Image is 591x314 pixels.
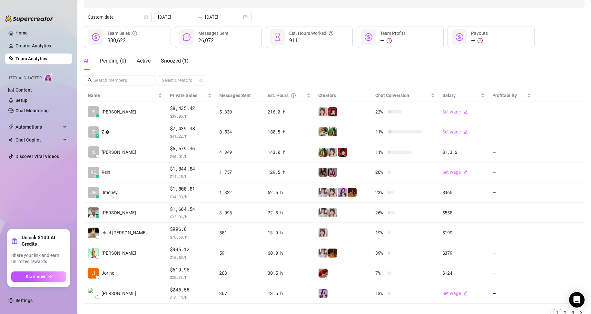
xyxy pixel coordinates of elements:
[442,270,485,277] div: $124
[170,125,212,132] span: $7,439.38
[95,134,99,138] div: z
[219,229,260,236] div: 501
[170,225,212,233] span: $996.8
[15,98,27,103] a: Setup
[102,209,136,216] span: [PERSON_NAME]
[84,89,166,102] th: Name
[375,270,386,277] span: 7 %
[158,14,195,21] input: Start date
[375,250,386,257] span: 39 %
[456,33,463,41] span: dollar-circle
[48,274,52,279] span: arrow-right
[8,124,14,130] span: thunderbolt
[375,108,386,115] span: 22 %
[219,250,260,257] div: 591
[170,286,212,294] span: $245.55
[319,148,328,157] img: Sabrina
[314,89,371,102] th: Creators
[107,30,137,37] div: Team Sales
[84,57,90,65] div: All
[375,209,386,216] span: 26 %
[268,189,310,196] div: 52.5 h
[268,290,310,297] div: 13.5 h
[92,33,100,41] span: dollar-circle
[197,15,202,20] span: to
[161,58,189,64] span: Snoozed ( 1 )
[219,128,260,135] div: 8,534
[198,31,229,36] span: Messages Sent
[137,58,151,64] span: Active
[88,92,157,99] span: Name
[329,30,333,37] span: question-circle
[44,73,54,82] img: AI Chatter
[219,209,260,216] div: 3,098
[170,145,212,152] span: $6,579.36
[387,38,392,43] span: exclamation-circle
[219,93,251,98] span: Messages Sent
[488,223,535,243] td: —
[15,87,32,93] a: Content
[268,270,310,277] div: 30.5 h
[268,169,310,176] div: 129.5 h
[102,149,136,156] span: [PERSON_NAME]
[442,209,485,216] div: $550
[9,75,42,81] span: Izzy AI Chatter
[15,41,67,51] a: Creator Analytics
[328,188,337,197] img: Ani
[102,229,147,236] span: chief [PERSON_NAME]
[94,77,146,84] input: Search members
[199,78,203,82] span: team
[488,283,535,304] td: —
[219,270,260,277] div: 283
[170,104,212,112] span: $8,435.42
[319,168,328,177] img: yeule
[319,188,328,197] img: Rosie
[442,291,468,296] a: Set wageedit
[492,93,517,98] span: Profitability
[328,249,337,258] img: PantheraX
[380,37,406,44] div: —
[328,107,337,116] img: Miss
[319,249,328,258] img: Rosie
[268,128,310,135] div: 180.5 h
[375,229,386,236] span: 19 %
[488,203,535,223] td: —
[365,33,372,41] span: dollar-circle
[170,294,212,301] span: $ 18.19 /h
[375,149,386,156] span: 11 %
[90,189,97,196] span: JM
[328,127,337,136] img: Sabrina
[375,93,409,98] span: Chat Conversion
[463,110,468,114] span: edit
[319,228,328,237] img: Ani
[219,149,260,156] div: 4,349
[478,38,483,43] span: exclamation-circle
[170,266,212,274] span: $619.96
[375,290,386,297] span: 13 %
[88,268,99,279] img: Jorine
[291,92,296,99] span: question-circle
[197,15,202,20] span: swap-right
[170,246,212,253] span: $995.12
[15,30,28,35] a: Home
[170,274,212,280] span: $ 20.33 /h
[102,189,118,196] span: Jmoney
[488,162,535,183] td: —
[319,107,328,116] img: Ani
[100,57,126,65] div: Pending ( 0 )
[15,154,59,159] a: Discover Viral Videos
[442,170,468,175] a: Set wageedit
[488,102,535,122] td: —
[88,78,92,83] span: search
[133,30,137,37] span: info-circle
[375,169,386,176] span: 26 %
[205,14,242,21] input: End date
[198,37,229,44] span: 26,072
[11,271,66,282] button: Start nowarrow-right
[319,127,328,136] img: Sabrina
[102,290,136,297] span: [PERSON_NAME]
[268,209,310,216] div: 72.5 h
[15,298,33,303] a: Settings
[88,228,99,238] img: chief keef
[88,288,99,299] img: Binh, Bentley D…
